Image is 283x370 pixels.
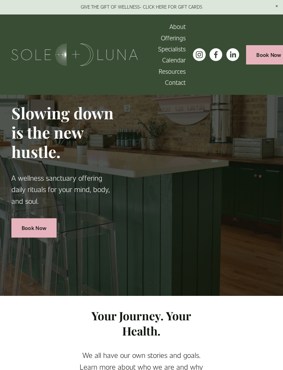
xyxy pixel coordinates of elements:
h1: Slowing down is the new hustle. [11,103,118,161]
a: About [169,21,186,32]
strong: Your Journey. Your Health. [91,308,194,338]
span: Resources [159,67,186,77]
a: instagram-unauth [193,48,206,61]
a: folder dropdown [159,66,186,77]
span: Offerings [161,33,186,43]
p: A wellness sanctuary offering daily rituals for your mind, body, and soul. [11,172,118,207]
img: Sole + Luna [11,43,138,66]
a: Book Now [11,218,57,238]
a: Contact [165,77,186,88]
a: Calendar [162,55,186,66]
a: Specialists [158,43,186,54]
a: LinkedIn [226,48,239,61]
a: folder dropdown [161,32,186,43]
a: facebook-unauth [209,48,222,61]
